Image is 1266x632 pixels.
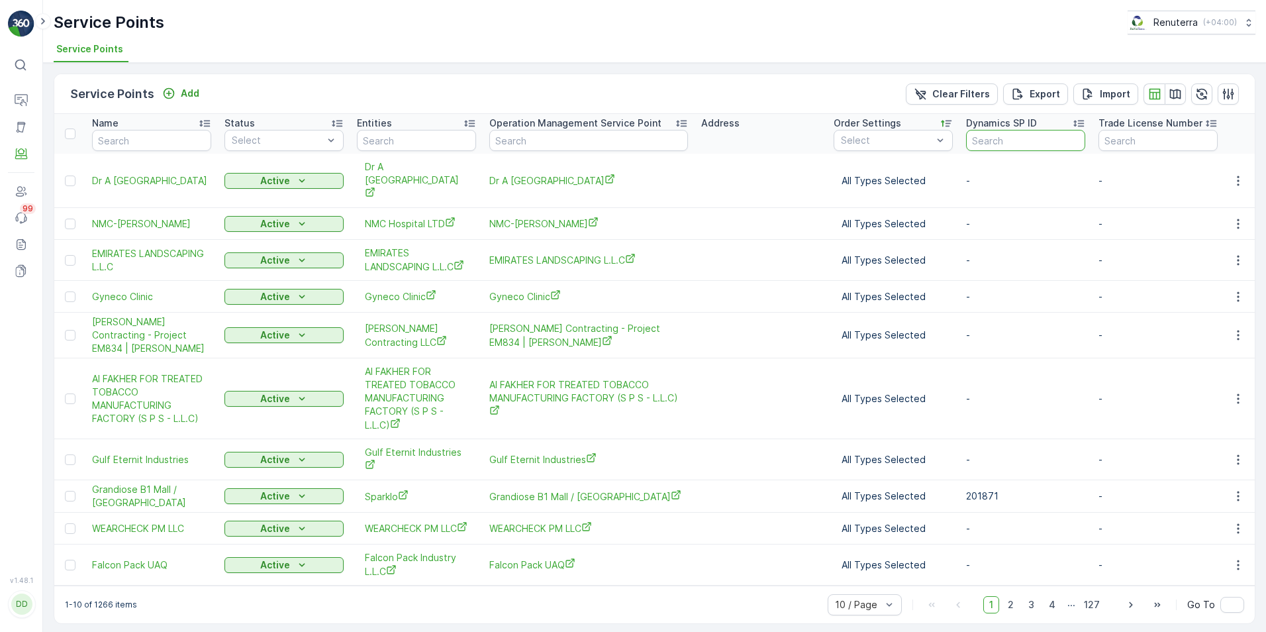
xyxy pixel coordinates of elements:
a: NMC-Jabel Ali Clinic [92,217,211,231]
td: - [1092,154,1224,208]
a: Al FAKHER FOR TREATED TOBACCO MANUFACTURING FACTORY (S P S - L.L.C) [489,378,688,419]
a: Grandiose B1 Mall / The Mall of Emirates [489,490,688,503]
td: - [1092,513,1224,545]
p: 99 [23,203,33,214]
p: Import [1100,87,1130,101]
span: 4 [1043,596,1061,613]
img: logo [8,11,34,37]
p: ( +04:00 ) [1203,17,1237,28]
p: All Types Selected [842,254,945,267]
a: Gulf Eternit Industries [365,446,468,473]
span: Go To [1187,598,1215,611]
p: All Types Selected [842,329,945,342]
span: Gyneco Clinic [365,290,468,303]
input: Search [92,130,211,151]
p: Renuterra [1153,16,1198,29]
p: All Types Selected [842,558,945,572]
button: Active [224,216,344,232]
a: WEARCHECK PM LLC [92,522,211,535]
a: Gyneco Clinic [92,290,211,303]
a: Gulf Eternit Industries [92,453,211,466]
p: Active [260,174,290,187]
p: All Types Selected [842,217,945,231]
div: Toggle Row Selected [65,491,75,501]
span: 1 [983,596,999,613]
p: All Types Selected [842,392,945,405]
span: WEARCHECK PM LLC [365,521,468,535]
td: - [959,513,1092,545]
span: 3 [1022,596,1040,613]
a: Gulf Eternit Industries [489,452,688,466]
a: Wade Adams Contracting - Project EM834 | Al Qudra [489,322,688,349]
a: EMIRATES LANDSCAPING L.L.C [92,247,211,274]
p: Export [1030,87,1060,101]
button: Active [224,289,344,305]
p: Service Points [54,12,164,33]
div: Toggle Row Selected [65,255,75,266]
span: Gyneco Clinic [489,290,688,303]
td: - [1092,439,1224,480]
td: - [1092,208,1224,240]
a: Wade Adams Contracting - Project EM834 | Al Qudra [92,315,211,355]
div: Toggle Row Selected [65,394,75,404]
button: Active [224,488,344,504]
span: NMC Hospital LTD [365,217,468,231]
a: Grandiose B1 Mall / The Mall of Emirates [92,483,211,509]
button: Active [224,557,344,573]
td: - [959,313,1092,358]
div: Toggle Row Selected [65,219,75,229]
p: Operation Management Service Point [489,117,661,130]
span: [PERSON_NAME] Contracting - Project EM834 | [PERSON_NAME] [489,322,688,349]
p: Name [92,117,119,130]
td: - [1092,358,1224,439]
button: Active [224,452,344,468]
a: NMC-Jabel Ali Clinic [489,217,688,231]
p: Trade License Number [1098,117,1202,130]
a: Wade Adams Contracting LLC [365,322,468,349]
span: Grandiose B1 Mall / [GEOGRAPHIC_DATA] [92,483,211,509]
td: - [959,439,1092,480]
button: Add [157,85,205,101]
div: Toggle Row Selected [65,291,75,302]
p: 1-10 of 1266 items [65,600,137,610]
img: Screenshot_2024-07-26_at_13.33.01.png [1128,15,1148,30]
a: WEARCHECK PM LLC [489,521,688,535]
td: - [959,240,1092,281]
p: ... [1067,596,1075,613]
a: Falcon Pack UAQ [489,558,688,572]
p: Active [260,453,290,466]
button: Active [224,521,344,537]
button: Renuterra(+04:00) [1128,11,1255,34]
span: Dr A [GEOGRAPHIC_DATA] [489,174,688,187]
a: Dr A Medical Center [365,160,468,201]
p: All Types Selected [842,174,945,187]
div: Toggle Row Selected [65,454,75,465]
td: - [1092,545,1224,586]
td: - [1092,313,1224,358]
div: Toggle Row Selected [65,523,75,534]
span: Falcon Pack Industry L.L.C [365,551,468,578]
td: - [959,208,1092,240]
div: Toggle Row Selected [65,560,75,570]
p: Active [260,254,290,267]
a: EMIRATES LANDSCAPING L.L.C [365,246,468,274]
p: Active [260,490,290,503]
td: - [1092,281,1224,313]
button: Active [224,327,344,343]
button: Clear Filters [906,83,998,105]
p: Clear Filters [932,87,990,101]
a: Al FAKHER FOR TREATED TOBACCO MANUFACTURING FACTORY (S P S - L.L.C) [365,365,468,432]
td: - [1092,480,1224,513]
a: Sparklo [365,490,468,503]
span: v 1.48.1 [8,576,34,584]
span: Service Points [56,42,123,56]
